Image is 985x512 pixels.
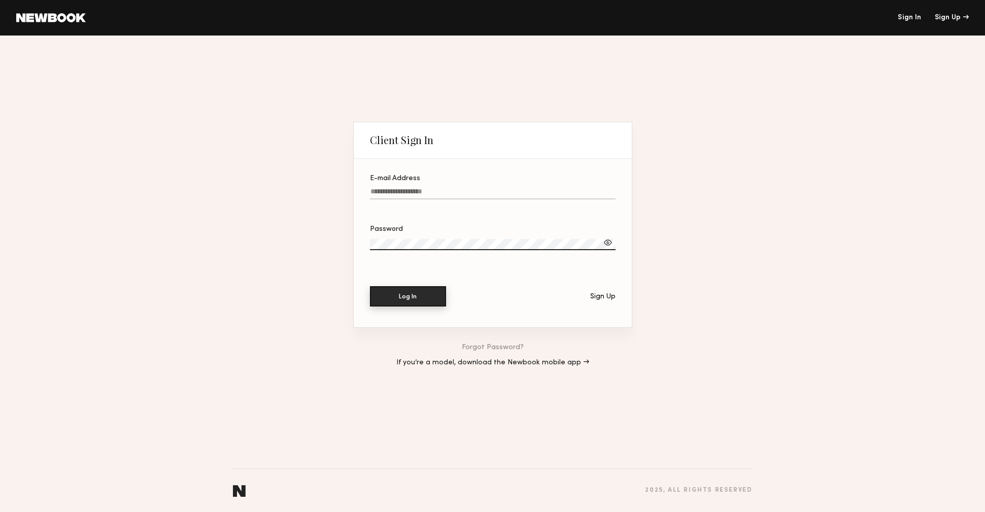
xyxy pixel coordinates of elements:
div: Client Sign In [370,134,433,146]
div: Password [370,226,616,233]
div: Sign Up [935,14,969,21]
div: 2025 , all rights reserved [645,487,752,494]
input: E-mail Address [370,188,616,199]
div: E-mail Address [370,175,616,182]
a: If you’re a model, download the Newbook mobile app → [396,359,589,366]
input: Password [370,239,616,250]
div: Sign Up [590,293,616,300]
a: Sign In [898,14,921,21]
a: Forgot Password? [462,344,524,351]
button: Log In [370,286,446,306]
